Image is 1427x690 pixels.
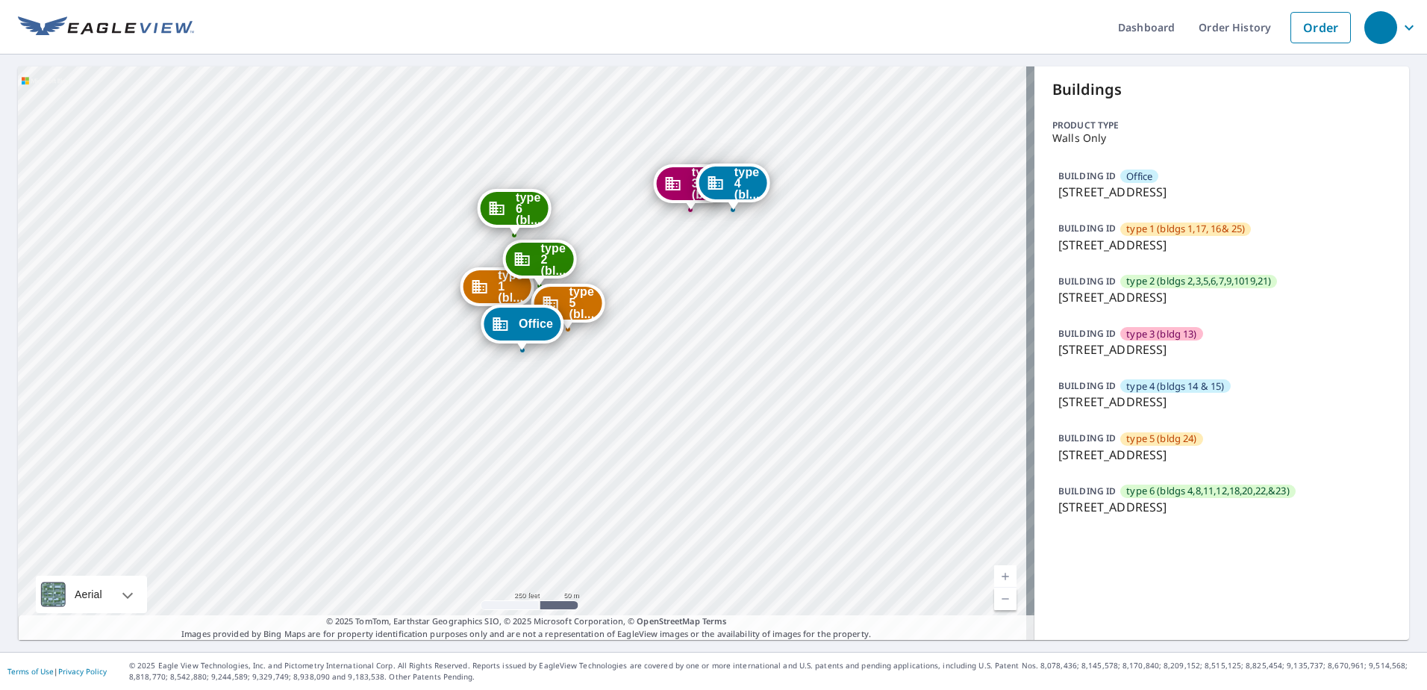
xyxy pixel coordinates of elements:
[569,286,594,320] span: type 5 (bl...
[696,164,770,210] div: Dropped pin, building type 4 (bldgs 14 & 15), Commercial property, 6750 N Quail Hollow Rd Memphis...
[36,576,147,613] div: Aerial
[1126,379,1224,394] span: type 4 (bldgs 14 & 15)
[1052,132,1391,144] p: Walls Only
[1058,432,1116,444] p: BUILDING ID
[531,284,605,330] div: Dropped pin, building type 5 (bldg 24), Commercial property, 6679 N Quail Hollow Rd Memphis, TN 3...
[18,615,1034,640] p: Images provided by Bing Maps are for property identification purposes only and are not a represen...
[129,660,1420,683] p: © 2025 Eagle View Technologies, Inc. and Pictometry International Corp. All Rights Reserved. Repo...
[1052,78,1391,101] p: Buildings
[478,189,552,235] div: Dropped pin, building type 6 (bldgs 4,8,11,12,18,20,22,&23), Commercial property, 1623 Poplar Oak...
[481,305,563,351] div: Dropped pin, building Office, Commercial property, 6661 N Quail Hollow Rd Memphis, TN 38120
[1058,170,1116,182] p: BUILDING ID
[734,167,760,200] span: type 4 (bl...
[326,615,727,628] span: © 2025 TomTom, Earthstar Geographics SIO, © 2025 Microsoft Corporation, ©
[654,164,728,211] div: Dropped pin, building type 3 (bldg 13), Commercial property, 6736 N Quail Hollow Rd Memphis, TN 3...
[1058,341,1385,358] p: [STREET_ADDRESS]
[1126,274,1271,288] span: type 2 (bldgs 2,3,5,6,7,9,1019,21)
[7,667,107,676] p: |
[1126,484,1290,498] span: type 6 (bldgs 4,8,11,12,18,20,22,&23)
[1058,288,1385,306] p: [STREET_ADDRESS]
[994,588,1017,610] a: Current Level 17, Zoom Out
[702,615,727,627] a: Terms
[692,167,717,200] span: type 3 (bl...
[1058,222,1116,234] p: BUILDING ID
[503,240,577,286] div: Dropped pin, building type 2 (bldgs 2,3,5,6,7,9,1019,21), Commercial property, 1633 Poplar Oaks C...
[7,666,54,677] a: Terms of Use
[1126,222,1245,236] span: type 1 (bldgs 1,17, 16& 25)
[498,270,523,303] span: type 1 (bl...
[1290,12,1351,43] a: Order
[70,576,107,613] div: Aerial
[1126,170,1152,184] span: Office
[1126,432,1196,446] span: type 5 (bldg 24)
[1058,446,1385,464] p: [STREET_ADDRESS]
[516,192,541,226] span: type 6 (bl...
[1058,183,1385,201] p: [STREET_ADDRESS]
[1052,119,1391,132] p: Product type
[1058,379,1116,392] p: BUILDING ID
[1058,275,1116,287] p: BUILDING ID
[1126,327,1196,341] span: type 3 (bldg 13)
[1058,393,1385,411] p: [STREET_ADDRESS]
[637,615,699,627] a: OpenStreetMap
[1058,485,1116,497] p: BUILDING ID
[1058,327,1116,340] p: BUILDING ID
[18,16,194,39] img: EV Logo
[519,318,553,329] span: Office
[460,267,534,314] div: Dropped pin, building type 1 (bldgs 1,17, 16& 25), Commercial property, 1630 Poplar Oaks Cir Memp...
[541,243,566,276] span: type 2 (bl...
[58,666,107,677] a: Privacy Policy
[994,565,1017,588] a: Current Level 17, Zoom In
[1058,498,1385,516] p: [STREET_ADDRESS]
[1058,236,1385,254] p: [STREET_ADDRESS]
